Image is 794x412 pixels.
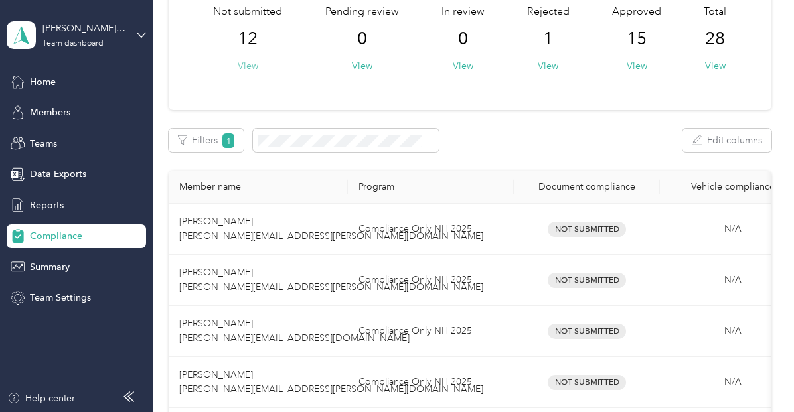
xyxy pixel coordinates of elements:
span: Rejected [527,4,570,20]
button: View [453,59,473,73]
span: Compliance [30,229,82,243]
span: N/A [724,274,742,285]
span: Not Submitted [548,273,626,288]
span: Not Submitted [548,222,626,237]
button: Help center [7,391,75,405]
button: Filters1 [169,129,244,152]
span: Members [30,105,70,119]
span: In review [441,4,485,20]
span: N/A [724,223,742,234]
button: View [705,59,726,73]
span: Summary [30,260,70,274]
th: Program [348,171,514,204]
span: Not Submitted [548,324,626,339]
button: View [627,59,647,73]
span: Data Exports [30,167,86,181]
div: Team dashboard [42,40,104,48]
button: View [538,59,558,73]
span: Total [704,4,726,20]
span: Home [30,75,56,89]
span: Approved [612,4,661,20]
span: Teams [30,137,57,151]
span: 12 [238,29,258,50]
button: View [238,59,258,73]
div: [PERSON_NAME][EMAIL_ADDRESS][PERSON_NAME][DOMAIN_NAME] [42,21,125,35]
span: Not Submitted [548,375,626,390]
span: Reports [30,198,64,212]
span: Team Settings [30,291,91,305]
th: Member name [169,171,348,204]
span: [PERSON_NAME] [PERSON_NAME][EMAIL_ADDRESS][DOMAIN_NAME] [179,318,410,344]
td: Compliance Only NH 2025 [348,255,514,306]
span: 28 [705,29,725,50]
button: Edit columns [682,129,771,152]
span: [PERSON_NAME] [PERSON_NAME][EMAIL_ADDRESS][PERSON_NAME][DOMAIN_NAME] [179,216,483,241]
td: Compliance Only NH 2025 [348,204,514,255]
iframe: Everlance-gr Chat Button Frame [720,338,794,412]
td: Compliance Only NH 2025 [348,357,514,408]
span: 0 [458,29,468,50]
span: [PERSON_NAME] [PERSON_NAME][EMAIL_ADDRESS][PERSON_NAME][DOMAIN_NAME] [179,267,483,293]
span: [PERSON_NAME] [PERSON_NAME][EMAIL_ADDRESS][PERSON_NAME][DOMAIN_NAME] [179,369,483,395]
span: Not submitted [213,4,282,20]
div: Document compliance [524,181,649,192]
span: 0 [357,29,367,50]
td: Compliance Only NH 2025 [348,306,514,357]
span: 1 [222,133,234,148]
span: N/A [724,325,742,336]
button: View [352,59,372,73]
span: 1 [543,29,553,50]
span: Pending review [325,4,399,20]
span: 15 [627,29,647,50]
